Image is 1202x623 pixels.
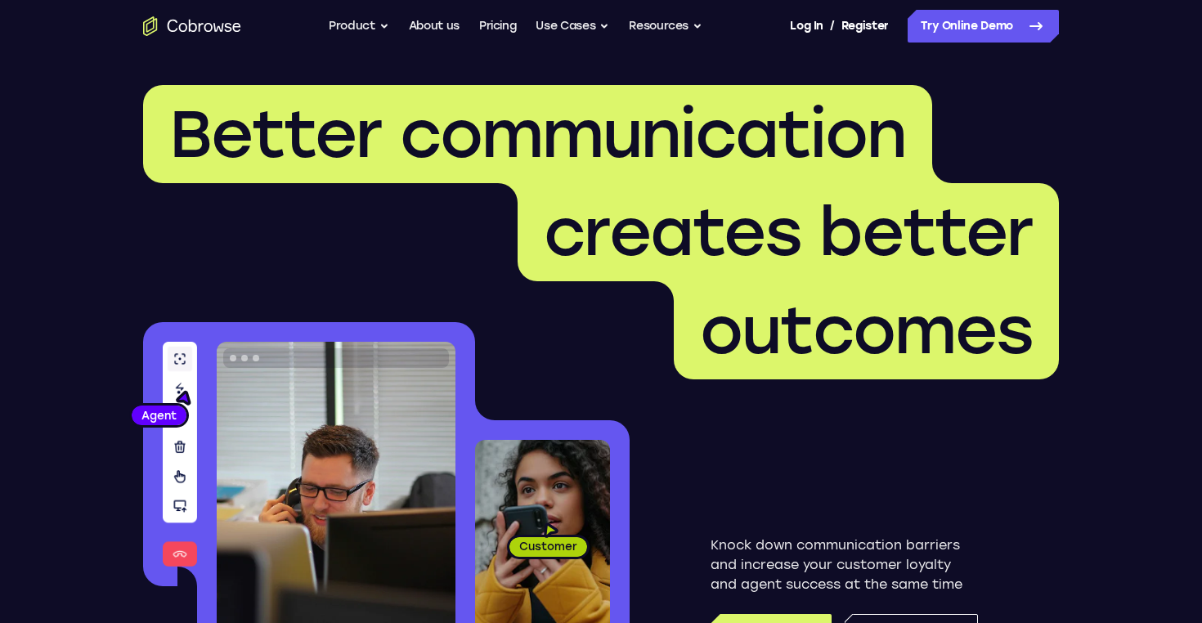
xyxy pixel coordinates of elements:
span: Customer [509,538,587,554]
span: Agent [132,407,186,424]
span: creates better [544,193,1033,271]
span: Better communication [169,95,906,173]
a: Pricing [479,10,517,43]
a: About us [409,10,460,43]
a: Log In [790,10,823,43]
button: Resources [629,10,702,43]
img: A series of tools used in co-browsing sessions [163,342,197,567]
span: / [830,16,835,36]
p: Knock down communication barriers and increase your customer loyalty and agent success at the sam... [711,536,978,594]
button: Product [329,10,389,43]
button: Use Cases [536,10,609,43]
a: Try Online Demo [908,10,1059,43]
a: Go to the home page [143,16,241,36]
span: outcomes [700,291,1033,370]
a: Register [841,10,889,43]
